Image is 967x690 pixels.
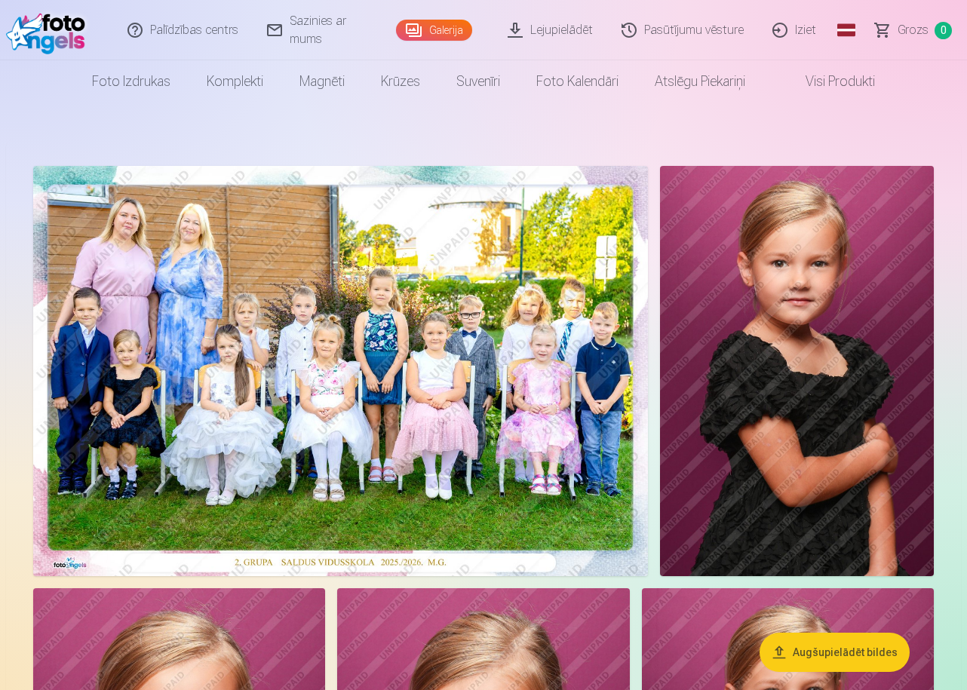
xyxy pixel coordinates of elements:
a: Magnēti [281,60,363,103]
img: /fa1 [6,6,93,54]
a: Foto kalendāri [518,60,637,103]
a: Komplekti [189,60,281,103]
a: Suvenīri [438,60,518,103]
span: Grozs [898,21,929,39]
a: Krūzes [363,60,438,103]
button: Augšupielādēt bildes [760,633,910,672]
a: Galerija [396,20,472,41]
span: 0 [935,22,952,39]
a: Atslēgu piekariņi [637,60,763,103]
a: Foto izdrukas [74,60,189,103]
a: Visi produkti [763,60,893,103]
